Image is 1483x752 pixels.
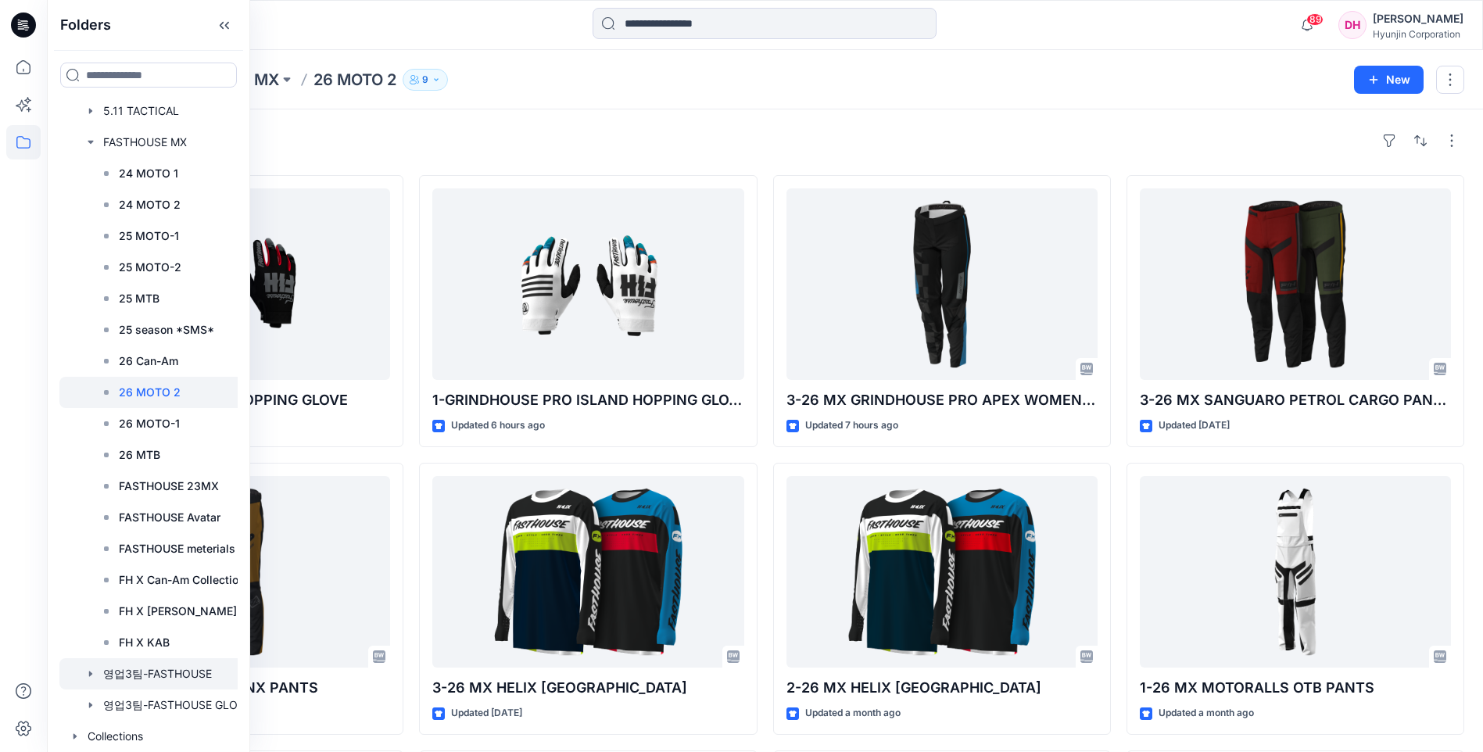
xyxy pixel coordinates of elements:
[805,417,898,434] p: Updated 7 hours ago
[119,539,235,558] p: FASTHOUSE meterials
[805,705,901,722] p: Updated a month ago
[1373,28,1463,40] div: Hyunjin Corporation
[786,389,1098,411] p: 3-26 MX GRINDHOUSE PRO APEX WOMEN PANTS
[1159,417,1230,434] p: Updated [DATE]
[119,383,181,402] p: 26 MOTO 2
[313,69,396,91] p: 26 MOTO 2
[1338,11,1367,39] div: DH
[432,476,743,668] a: 3-26 MX HELIX DAYTONA JERSEY
[119,227,179,245] p: 25 MOTO-1
[1140,677,1451,699] p: 1-26 MX MOTORALLS OTB PANTS
[119,633,170,652] p: FH X KAB
[1373,9,1463,28] div: [PERSON_NAME]
[119,602,237,621] p: FH X [PERSON_NAME]
[432,188,743,380] a: 1-GRINDHOUSE PRO ISLAND HOPPING GLOVE YOUTH
[1140,476,1451,668] a: 1-26 MX MOTORALLS OTB PANTS
[119,320,214,339] p: 25 season *SMS*
[119,164,178,183] p: 24 MOTO 1
[1140,389,1451,411] p: 3-26 MX SANGUARO PETROL CARGO PANTS
[403,69,448,91] button: 9
[119,258,181,277] p: 25 MOTO-2
[786,677,1098,699] p: 2-26 MX HELIX [GEOGRAPHIC_DATA]
[119,571,245,589] p: FH X Can-Am Collection
[119,508,220,527] p: FASTHOUSE Avatar
[1159,705,1254,722] p: Updated a month ago
[451,705,522,722] p: Updated [DATE]
[1306,13,1324,26] span: 89
[119,352,178,371] p: 26 Can-Am
[119,446,160,464] p: 26 MTB
[1140,188,1451,380] a: 3-26 MX SANGUARO PETROL CARGO PANTS
[432,389,743,411] p: 1-GRINDHOUSE PRO ISLAND HOPPING GLOVE YOUTH
[422,71,428,88] p: 9
[119,414,180,433] p: 26 MOTO-1
[432,677,743,699] p: 3-26 MX HELIX [GEOGRAPHIC_DATA]
[786,188,1098,380] a: 3-26 MX GRINDHOUSE PRO APEX WOMEN PANTS
[451,417,545,434] p: Updated 6 hours ago
[119,289,159,308] p: 25 MTB
[1354,66,1424,94] button: New
[786,476,1098,668] a: 2-26 MX HELIX DAYTONA JERSEY
[119,195,181,214] p: 24 MOTO 2
[119,477,219,496] p: FASTHOUSE 23MX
